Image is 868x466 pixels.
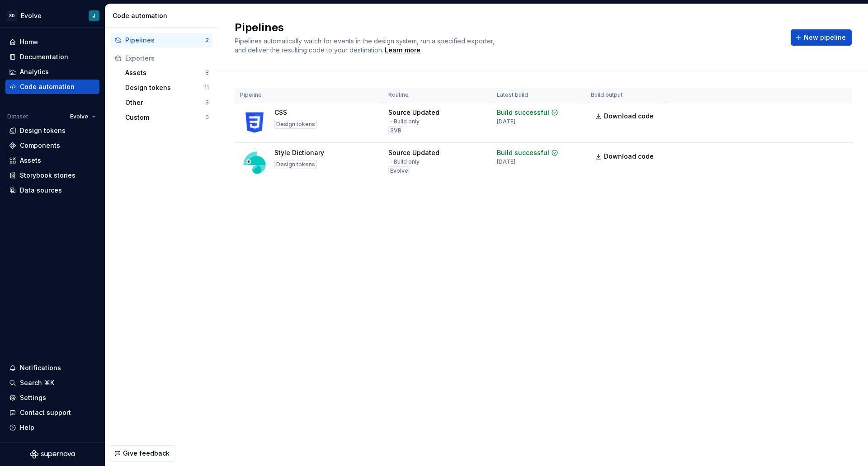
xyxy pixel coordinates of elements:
th: Pipeline [235,88,383,103]
div: Analytics [20,67,49,76]
a: Storybook stories [5,168,99,183]
span: Evolve [70,113,88,120]
th: Routine [383,88,491,103]
div: Build successful [497,148,549,157]
h2: Pipelines [235,20,780,35]
div: Documentation [20,52,68,61]
button: Notifications [5,361,99,375]
div: Storybook stories [20,171,75,180]
a: Assets [5,153,99,168]
div: Build successful [497,108,549,117]
span: New pipeline [804,33,846,42]
div: Design tokens [274,160,317,169]
button: Other3 [122,95,212,110]
div: Notifications [20,363,61,372]
a: Design tokens [5,123,99,138]
div: [DATE] [497,118,515,125]
th: Build output [585,88,665,103]
div: → Build only [388,158,420,165]
div: [DATE] [497,158,515,165]
div: Assets [125,68,205,77]
div: J [93,12,95,19]
div: 2 [205,37,209,44]
button: Pipelines2 [111,33,212,47]
button: Search ⌘K [5,376,99,390]
div: Source Updated [388,148,439,157]
div: → Build only [388,118,420,125]
div: 3 [205,99,209,106]
a: Analytics [5,65,99,79]
div: CSS [274,108,287,117]
div: 0 [205,114,209,121]
button: Contact support [5,405,99,420]
button: Give feedback [110,445,175,461]
div: SVB [388,126,403,135]
button: SDEvolveJ [2,6,103,25]
button: Design tokens11 [122,80,212,95]
div: Dataset [7,113,28,120]
a: Code automation [5,80,99,94]
div: Evolve [388,166,410,175]
div: Settings [20,393,46,402]
div: 11 [204,84,209,91]
div: Contact support [20,408,71,417]
a: Download code [591,108,660,124]
a: Settings [5,391,99,405]
div: 8 [205,69,209,76]
span: Pipelines automatically watch for events in the design system, run a specified exporter, and deli... [235,37,496,54]
span: Give feedback [123,449,170,458]
div: Design tokens [125,83,204,92]
div: Help [20,423,34,432]
div: Search ⌘K [20,378,54,387]
button: Custom0 [122,110,212,125]
div: Design tokens [274,120,317,129]
div: Source Updated [388,108,439,117]
div: Assets [20,156,41,165]
div: Code automation [113,11,214,20]
div: Exporters [125,54,209,63]
a: Learn more [385,46,420,55]
div: SD [6,10,17,21]
div: Data sources [20,186,62,195]
span: Download code [604,152,654,161]
button: Help [5,420,99,435]
button: Assets8 [122,66,212,80]
span: . [383,47,422,54]
div: Components [20,141,60,150]
div: Evolve [21,11,42,20]
a: Home [5,35,99,49]
button: New pipeline [791,29,852,46]
div: Design tokens [20,126,66,135]
div: Other [125,98,205,107]
a: Data sources [5,183,99,198]
a: Download code [591,148,660,165]
div: Code automation [20,82,75,91]
div: Custom [125,113,205,122]
div: Home [20,38,38,47]
span: Download code [604,112,654,121]
a: Components [5,138,99,153]
button: Evolve [66,110,99,123]
a: Documentation [5,50,99,64]
th: Latest build [491,88,585,103]
svg: Supernova Logo [30,450,75,459]
div: Style Dictionary [274,148,324,157]
div: Pipelines [125,36,205,45]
